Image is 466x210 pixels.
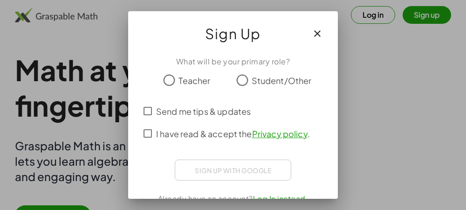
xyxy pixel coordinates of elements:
a: Privacy policy [252,128,308,139]
span: I have read & accept the . [156,127,310,140]
div: What will be your primary role? [139,56,327,67]
span: Send me tips & updates [156,105,251,118]
span: Teacher [178,74,210,87]
div: Already have an account? [139,193,327,204]
span: Sign Up [205,22,261,45]
span: Student/Other [252,74,312,87]
a: Log In instead. [253,194,308,203]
